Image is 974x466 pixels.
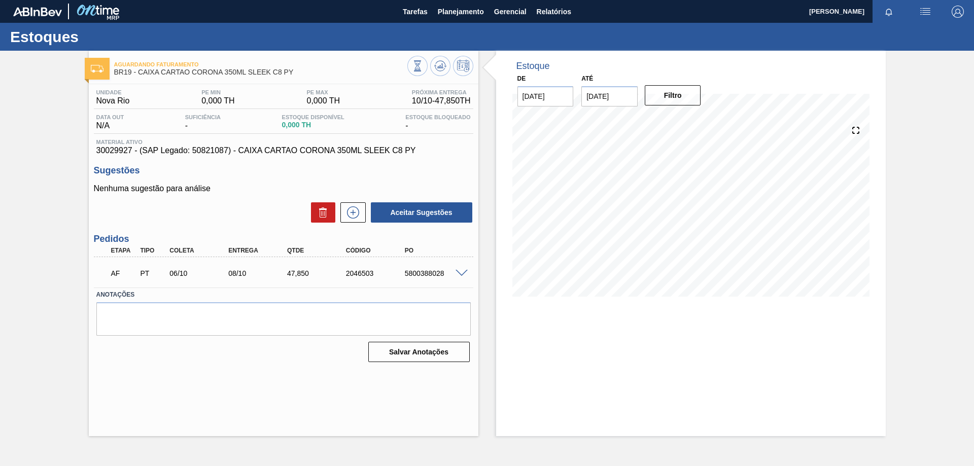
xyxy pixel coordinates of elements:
[96,114,124,120] span: Data out
[94,234,473,244] h3: Pedidos
[96,146,471,155] span: 30029927 - (SAP Legado: 50821087) - CAIXA CARTAO CORONA 350ML SLEEK C8 PY
[412,89,471,95] span: Próxima Entrega
[96,139,471,145] span: Material ativo
[343,247,409,254] div: Código
[96,96,130,105] span: Nova Rio
[285,247,351,254] div: Qtde
[412,96,471,105] span: 10/10 - 47,850 TH
[307,89,340,95] span: PE MAX
[952,6,964,18] img: Logout
[343,269,409,277] div: 2046503
[366,201,473,224] div: Aceitar Sugestões
[453,56,473,76] button: Programar Estoque
[185,114,221,120] span: Suficiência
[114,68,407,76] span: BR19 - CAIXA CARTAO CORONA 350ML SLEEK C8 PY
[96,288,471,302] label: Anotações
[581,86,638,106] input: dd/mm/yyyy
[402,247,468,254] div: PO
[430,56,450,76] button: Atualizar Gráfico
[13,7,62,16] img: TNhmsLtSVTkK8tSr43FrP2fwEKptu5GPRR3wAAAABJRU5ErkJggg==
[201,89,235,95] span: PE MIN
[873,5,905,19] button: Notificações
[537,6,571,18] span: Relatórios
[167,247,233,254] div: Coleta
[405,114,470,120] span: Estoque Bloqueado
[371,202,472,223] button: Aceitar Sugestões
[407,56,428,76] button: Visão Geral dos Estoques
[307,96,340,105] span: 0,000 TH
[919,6,931,18] img: userActions
[183,114,223,130] div: -
[137,269,168,277] div: Pedido de Transferência
[91,65,103,73] img: Ícone
[109,247,139,254] div: Etapa
[167,269,233,277] div: 06/10/2025
[403,114,473,130] div: -
[438,6,484,18] span: Planejamento
[285,269,351,277] div: 47,850
[10,31,190,43] h1: Estoques
[306,202,335,223] div: Excluir Sugestões
[581,75,593,82] label: Até
[109,262,139,284] div: Aguardando Faturamento
[94,165,473,176] h3: Sugestões
[282,121,344,129] span: 0,000 TH
[94,184,473,193] p: Nenhuma sugestão para análise
[403,6,428,18] span: Tarefas
[517,75,526,82] label: De
[517,86,574,106] input: dd/mm/yyyy
[201,96,235,105] span: 0,000 TH
[111,269,136,277] p: AF
[368,342,470,362] button: Salvar Anotações
[114,61,407,67] span: Aguardando Faturamento
[335,202,366,223] div: Nova sugestão
[94,114,127,130] div: N/A
[226,247,292,254] div: Entrega
[516,61,550,71] div: Estoque
[226,269,292,277] div: 08/10/2025
[96,89,130,95] span: Unidade
[494,6,527,18] span: Gerencial
[402,269,468,277] div: 5800388028
[137,247,168,254] div: Tipo
[645,85,701,105] button: Filtro
[282,114,344,120] span: Estoque Disponível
